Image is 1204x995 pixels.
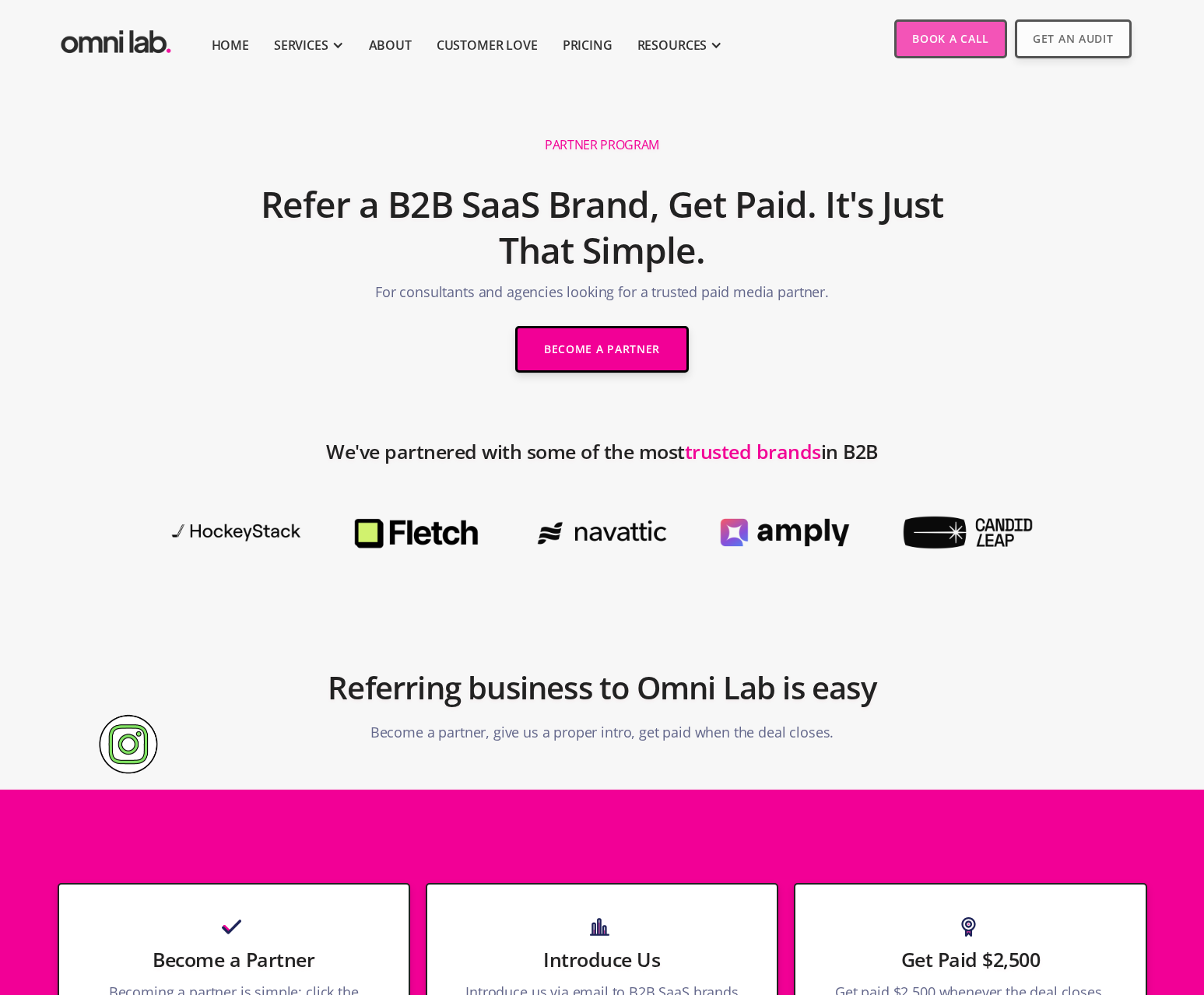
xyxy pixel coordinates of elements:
[545,137,659,153] h1: Partner Program
[458,946,746,972] h3: Introduce Us
[827,946,1114,972] h3: Get Paid $2,500
[515,326,689,373] a: Become a Partner
[563,36,613,54] a: Pricing
[637,36,707,54] div: RESOURCES
[232,173,973,282] h2: Refer a B2B SaaS Brand, Get Paid. It's Just That Simple.
[212,36,249,54] a: Home
[369,36,412,54] a: About
[58,19,174,58] img: Omni Lab: B2B SaaS Demand Generation Agency
[326,432,878,494] h2: We've partnered with some of the most in B2B
[894,19,1007,58] a: Book a Call
[437,36,538,54] a: Customer Love
[328,661,876,714] h2: Referring business to Omni Lab is easy
[370,714,834,751] p: Become a partner, give us a proper intro, get paid when the deal closes.
[685,438,821,464] span: trusted brands
[90,946,377,972] h3: Become a Partner
[1126,920,1204,995] iframe: Chat Widget
[1015,19,1131,58] a: Get An Audit
[58,19,174,58] a: home
[274,36,328,54] div: SERVICES
[375,282,829,310] p: For consultants and agencies looking for a trusted paid media partner.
